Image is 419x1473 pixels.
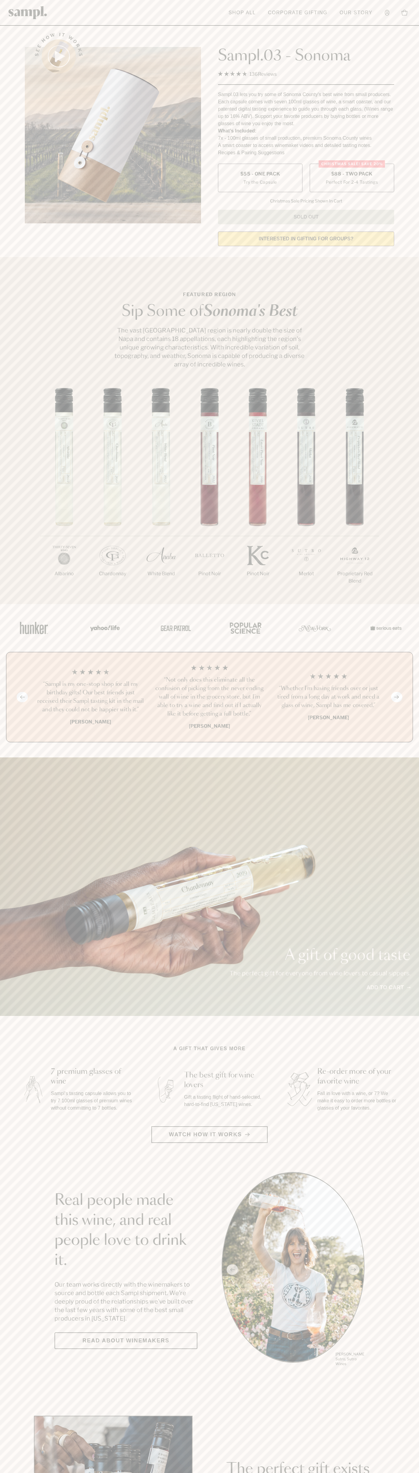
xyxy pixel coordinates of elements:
p: Proprietary Red Blend [331,570,379,585]
li: 5 / 7 [234,388,282,597]
em: Sonoma's Best [203,304,298,319]
li: 3 / 7 [137,388,185,597]
h3: “Not only does this eliminate all the confusion of picking from the never ending wall of wine in ... [155,676,264,718]
div: 136Reviews [218,70,277,78]
strong: What’s Included: [218,128,256,133]
li: 1 / 7 [40,388,88,597]
p: Fall in love with a wine, or 7? We make it easy to order more bottles or glasses of your favorites. [317,1090,400,1112]
p: Pinot Noir [234,570,282,577]
div: Sampl.03 lets you try some of Sonoma County's best wine from small producers. Each capsule comes ... [218,91,394,127]
a: Corporate Gifting [265,6,331,19]
p: Chardonnay [88,570,137,577]
img: Artboard_3_0b291449-6e8c-4d07-b2c2-3f3601a19cd1_x450.png [297,615,333,641]
h2: Sip Some of [113,304,306,319]
button: Previous slide [17,692,28,702]
li: 4 / 7 [185,388,234,597]
img: Artboard_1_c8cd28af-0030-4af1-819c-248e302c7f06_x450.png [16,615,52,641]
li: 2 / 7 [88,388,137,597]
small: Perfect For 2-4 Tastings [326,179,378,185]
h2: Real people made this wine, and real people love to drink it. [54,1191,197,1271]
button: Watch how it works [151,1126,268,1143]
li: 6 / 7 [282,388,331,597]
p: White Blend [137,570,185,577]
p: The vast [GEOGRAPHIC_DATA] region is nearly double the size of Napa and contains 18 appellations,... [113,326,306,369]
img: Artboard_4_28b4d326-c26e-48f9-9c80-911f17d6414e_x450.png [226,615,263,641]
li: A smart coaster to access winemaker videos and detailed tasting notes. [218,142,394,149]
a: interested in gifting for groups? [218,232,394,246]
b: [PERSON_NAME] [189,723,230,729]
img: Artboard_6_04f9a106-072f-468a-bdd7-f11783b05722_x450.png [86,615,122,641]
p: [PERSON_NAME] Sutro, Sutro Wines [335,1352,365,1366]
a: Read about Winemakers [54,1332,197,1349]
b: [PERSON_NAME] [308,715,349,720]
li: 7 / 7 [331,388,379,604]
li: 2 / 4 [155,664,264,730]
a: Add to cart [366,984,411,992]
p: Albarino [40,570,88,577]
button: Next slide [391,692,402,702]
img: Sampl.03 - Sonoma [25,47,201,223]
small: Try the Capsule [243,179,277,185]
img: Artboard_5_7fdae55a-36fd-43f7-8bfd-f74a06a2878e_x450.png [156,615,193,641]
img: Artboard_7_5b34974b-f019-449e-91fb-745f8d0877ee_x450.png [367,615,403,641]
h1: Sampl.03 - Sonoma [218,47,394,65]
span: $55 - One Pack [240,171,280,177]
p: Sampl's tasting capsule allows you to try 7 100ml glasses of premium wines without committing to ... [51,1090,133,1112]
h3: Re-order more of your favorite wine [317,1067,400,1086]
h3: “Sampl is my one-stop shop for all my birthday gifts! Our best friends just received their Sampl ... [36,680,145,714]
div: Christmas SALE! Save 20% [319,160,385,168]
div: slide 1 [222,1172,365,1367]
p: A gift of good taste [229,948,411,963]
li: 3 / 4 [274,664,383,730]
li: 7x - 100ml glasses of small production, premium Sonoma County wines [218,135,394,142]
h3: “Whether I'm having friends over or just tired from a long day at work and need a glass of wine, ... [274,684,383,710]
p: Featured Region [113,291,306,298]
h3: 7 premium glasses of wine [51,1067,133,1086]
li: Recipes & Pairing Suggestions [218,149,394,156]
p: Our team works directly with the winemakers to source and bottle each Sampl shipment. We’re deepl... [54,1280,197,1323]
span: Reviews [258,71,277,77]
img: Sampl logo [8,6,47,19]
li: Christmas Sale Pricing Shown In Cart [267,198,345,204]
p: Merlot [282,570,331,577]
li: 1 / 4 [36,664,145,730]
span: 136 [249,71,258,77]
a: Shop All [226,6,259,19]
h2: A gift that gives more [173,1045,246,1052]
a: Our Story [337,6,376,19]
h3: The best gift for wine lovers [184,1071,266,1090]
p: Gift a tasting flight of hand-selected, hard-to-find [US_STATE] wines. [184,1094,266,1108]
span: $88 - Two Pack [331,171,373,177]
button: See how it works [42,39,76,73]
b: [PERSON_NAME] [70,719,111,725]
ul: carousel [222,1172,365,1367]
p: Pinot Noir [185,570,234,577]
p: The perfect gift for everyone from wine lovers to casual sippers. [229,969,411,977]
button: Sold Out [218,210,394,224]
